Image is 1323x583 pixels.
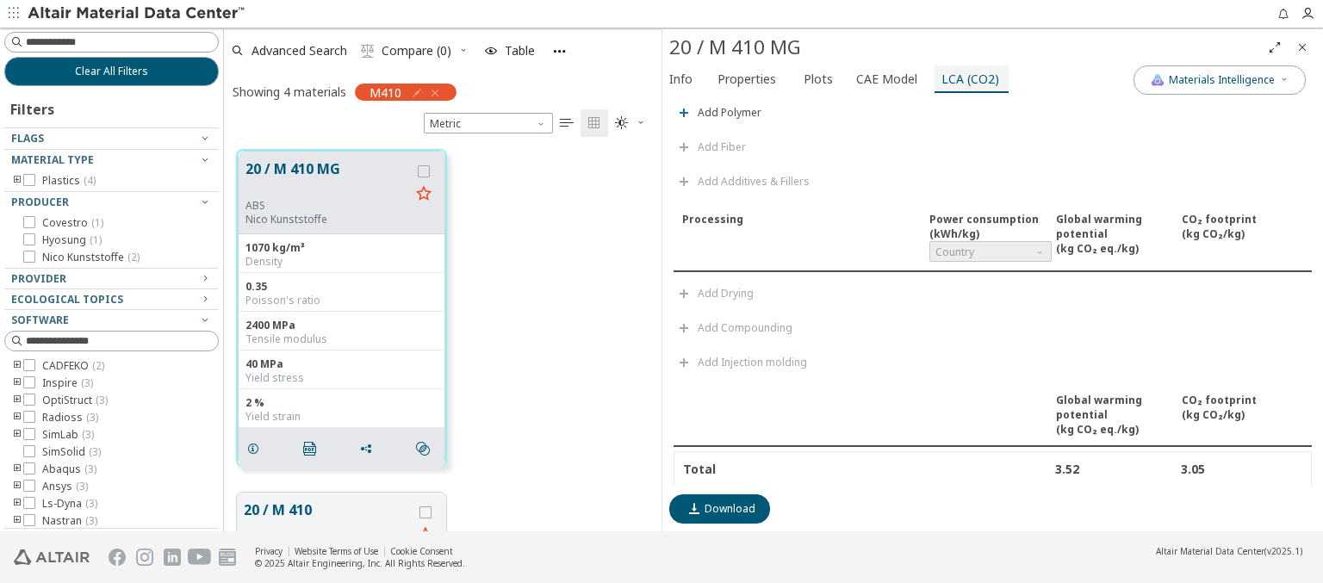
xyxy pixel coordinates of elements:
[244,499,412,540] button: 20 / M 410
[698,177,810,187] span: Add Additives & Fillers
[11,313,69,327] span: Software
[4,128,219,149] button: Flags
[11,152,94,167] span: Material Type
[669,276,761,311] button: Add Drying
[669,34,1261,61] div: 20 / M 410 MG
[81,375,93,390] span: ( 3 )
[96,393,108,407] span: ( 3 )
[11,174,23,188] i: toogle group
[941,65,999,93] span: LCA (CO2)
[233,84,346,100] div: Showing 4 materials
[245,213,410,226] p: Nico Kunststoffe
[42,251,140,264] span: Nico Kunststoffe
[412,522,439,549] button: Favorite
[82,427,94,442] span: ( 3 )
[408,431,444,466] button: Similar search
[361,44,375,58] i: 
[11,411,23,425] i: toogle group
[42,428,94,442] span: SimLab
[370,84,401,100] span: M410
[11,514,23,528] i: toogle group
[42,216,103,230] span: Covestro
[587,116,601,130] i: 
[682,212,925,262] div: Processing
[245,255,438,269] div: Density
[424,113,553,133] div: Unit System
[42,462,96,476] span: Abaqus
[669,96,769,130] button: Add Polymer
[42,359,104,373] span: CADFEKO
[91,215,103,230] span: ( 1 )
[1134,65,1306,95] button: AI CopilotMaterials Intelligence
[11,428,23,442] i: toogle group
[929,241,1051,262] span: Country
[4,310,219,331] button: Software
[14,549,90,565] img: Altair Engineering
[698,323,792,333] span: Add Compounding
[416,442,430,456] i: 
[669,494,770,524] button: Download
[11,480,23,493] i: toogle group
[669,345,815,380] button: Add Injection molding
[85,513,97,528] span: ( 3 )
[42,480,88,493] span: Ansys
[42,497,97,511] span: Ls-Dyna
[1056,393,1177,437] div: Global warming potential ( kg CO₂ eq./kg )
[856,65,917,93] span: CAE Model
[76,479,88,493] span: ( 3 )
[410,181,438,208] button: Favorite
[84,173,96,188] span: ( 4 )
[252,45,347,57] span: Advanced Search
[698,108,761,118] span: Add Polymer
[669,65,693,93] span: Info
[11,195,69,209] span: Producer
[255,557,465,569] div: © 2025 Altair Engineering, Inc. All Rights Reserved.
[669,311,800,345] button: Add Compounding
[84,462,96,476] span: ( 3 )
[11,359,23,373] i: toogle group
[92,358,104,373] span: ( 2 )
[4,192,219,213] button: Producer
[1156,545,1264,557] span: Altair Material Data Center
[245,332,438,346] div: Tensile modulus
[615,116,629,130] i: 
[1055,461,1177,477] div: 3.52
[245,357,438,371] div: 40 MPa
[245,294,438,307] div: Poisson's ratio
[4,269,219,289] button: Provider
[255,545,283,557] a: Privacy
[75,65,148,78] span: Clear All Filters
[553,109,581,137] button: Table View
[11,462,23,476] i: toogle group
[382,45,451,57] span: Compare (0)
[698,288,754,299] span: Add Drying
[683,461,926,477] div: Total
[1156,545,1302,557] div: (v2025.1)
[42,174,96,188] span: Plastics
[717,65,776,93] span: Properties
[11,497,23,511] i: toogle group
[581,109,608,137] button: Tile View
[245,158,410,199] button: 20 / M 410 MG
[127,250,140,264] span: ( 2 )
[295,545,378,557] a: Website Terms of Use
[4,289,219,310] button: Ecological Topics
[1182,212,1303,262] div: CO₂ footprint ( kg CO₂/kg )
[42,445,101,459] span: SimSolid
[560,116,574,130] i: 
[1261,34,1289,61] button: Full Screen
[698,142,746,152] span: Add Fiber
[608,109,653,137] button: Theme
[42,394,108,407] span: OptiStruct
[669,130,754,164] button: Add Fiber
[804,65,833,93] span: Plots
[90,233,102,247] span: ( 1 )
[4,57,219,86] button: Clear All Filters
[42,376,93,390] span: Inspire
[239,431,275,466] button: Details
[303,442,317,456] i: 
[85,496,97,511] span: ( 3 )
[1181,461,1302,477] div: 3.05
[424,113,553,133] span: Metric
[351,431,388,466] button: Share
